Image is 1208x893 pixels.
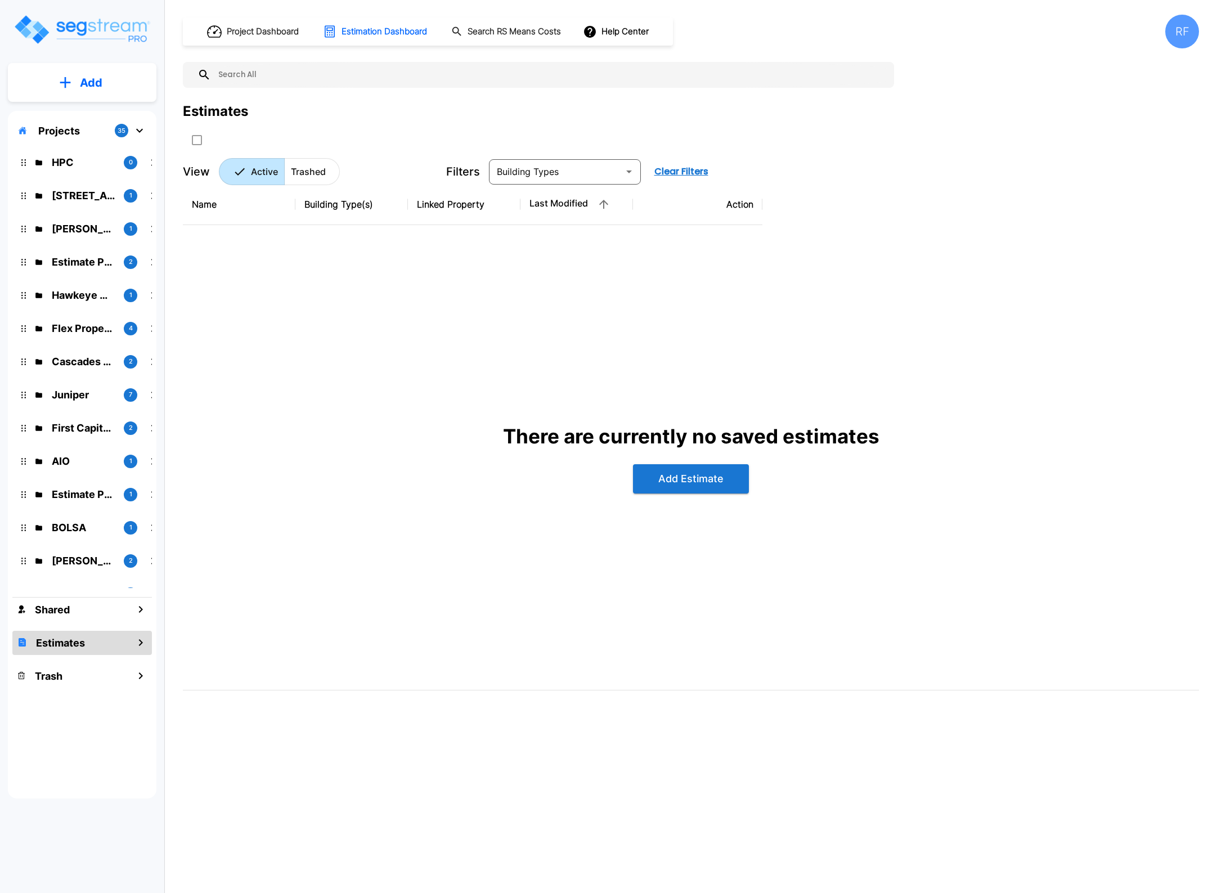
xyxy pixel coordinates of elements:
p: 2 [129,556,133,566]
button: Clear Filters [650,160,713,183]
button: Trashed [284,158,340,185]
p: Hawkeye Medical LLC [52,288,115,303]
button: Project Dashboard [203,19,305,44]
h1: Search RS Means Costs [468,25,561,38]
button: Help Center [581,21,653,42]
h1: Project Dashboard [227,25,299,38]
p: Filters [446,163,480,180]
p: HPC [52,155,115,170]
p: 1 [129,490,132,499]
th: Last Modified [520,184,633,225]
p: Gindi [52,553,115,568]
p: 1 [129,191,132,200]
p: Cascades Cover Two LLC [52,354,115,369]
div: Estimates [183,101,248,122]
button: Add [8,66,156,99]
p: AIO [52,454,115,469]
p: Estimate Property [52,254,115,270]
h1: Estimates [36,635,85,650]
input: Search All [211,62,888,88]
button: Add Estimate [633,464,749,493]
p: BOLSA [52,520,115,535]
p: Juniper [52,387,115,402]
p: Add [80,74,102,91]
button: SelectAll [186,129,208,151]
button: Estimation Dashboard [318,20,433,43]
p: View [183,163,210,180]
p: There are currently no saved estimates [503,421,879,451]
p: Flex Properties [52,321,115,336]
th: Linked Property [408,184,520,225]
div: RF [1165,15,1199,48]
h1: Trash [35,668,62,684]
button: Active [219,158,285,185]
th: Building Type(s) [295,184,408,225]
p: 0 [129,158,133,167]
p: 7 [129,390,132,400]
div: Platform [219,158,340,185]
p: Projects [38,123,80,138]
p: 2 [129,357,133,366]
p: 1 [129,523,132,532]
p: 138 Polecat Lane [52,188,115,203]
p: 1 [129,290,132,300]
th: Action [633,184,762,225]
div: Name [192,198,286,211]
button: Open [621,164,637,180]
h1: Shared [35,602,70,617]
input: Building Types [492,164,619,180]
button: Search RS Means Costs [447,21,567,43]
h1: Estimation Dashboard [342,25,427,38]
p: 1 [129,456,132,466]
p: 4 [129,324,133,333]
p: Estimate Property [52,487,115,502]
p: Active [251,165,278,178]
p: 35 [118,126,125,136]
p: 2 [129,257,133,267]
p: First Capital Advisors [52,420,115,436]
p: 2 [129,423,133,433]
p: Kessler Rental [52,221,115,236]
p: Topside Marinas [52,586,115,602]
p: Trashed [291,165,326,178]
p: 1 [129,224,132,234]
img: Logo [13,14,151,46]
